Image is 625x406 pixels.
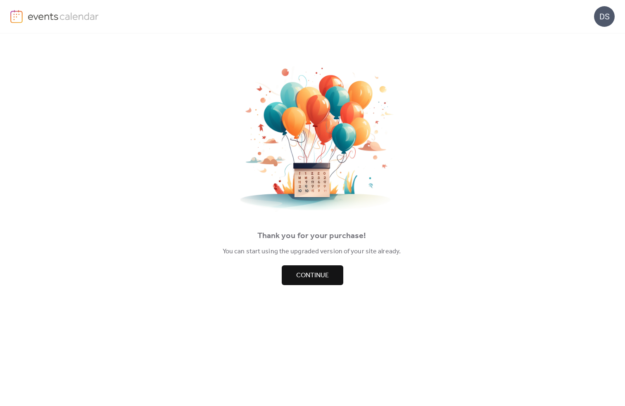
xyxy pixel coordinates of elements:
span: Continue [296,271,329,281]
div: Thank you for your purchase! [12,229,611,243]
img: logo [10,10,23,23]
div: You can start using the upgraded version of your site already. [12,247,611,257]
button: Continue [282,265,343,285]
img: thankyou.png [230,66,395,212]
img: logo-type [28,10,99,22]
div: DS [594,6,615,27]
